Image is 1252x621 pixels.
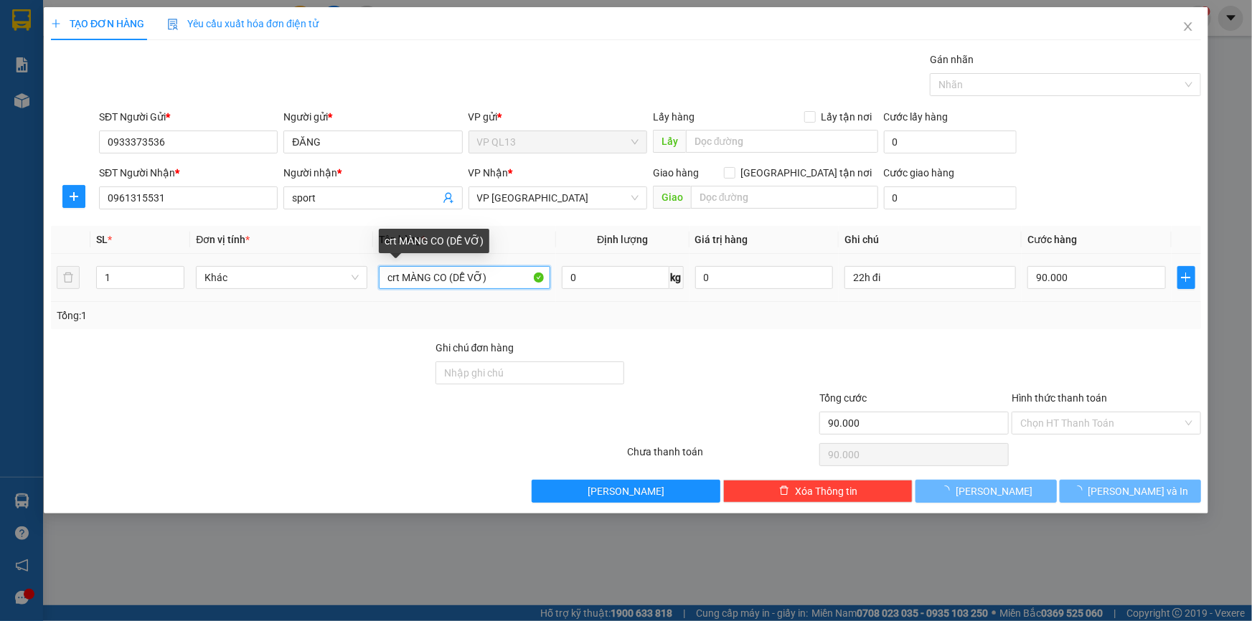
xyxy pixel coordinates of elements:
[99,109,278,125] div: SĐT Người Gửi
[379,266,550,289] input: VD: Bàn, Ghế
[1168,7,1208,47] button: Close
[196,234,250,245] span: Đơn vị tính
[735,165,878,181] span: [GEOGRAPHIC_DATA] tận nơi
[57,308,484,323] div: Tổng: 1
[940,485,956,496] span: loading
[884,167,955,179] label: Cước giao hàng
[477,187,639,209] span: VP Phước Bình
[12,36,210,54] div: Tên hàng: KIỆN crt ( : 1 )
[110,7,211,27] div: 40.000
[469,109,647,125] div: VP gửi
[653,167,699,179] span: Giao hàng
[723,480,913,503] button: deleteXóa Thông tin
[469,167,509,179] span: VP Nhận
[51,18,144,29] span: TẠO ĐƠN HÀNG
[1012,392,1107,404] label: Hình thức thanh toán
[1182,21,1194,32] span: close
[653,186,691,209] span: Giao
[653,111,695,123] span: Lấy hàng
[653,130,686,153] span: Lấy
[779,485,789,497] span: delete
[477,131,639,153] span: VP QL13
[1060,480,1201,503] button: [PERSON_NAME] và In
[436,342,514,354] label: Ghi chú đơn hàng
[597,234,648,245] span: Định lượng
[1073,485,1088,496] span: loading
[110,11,130,26] span: CC :
[884,111,949,123] label: Cước lấy hàng
[111,98,210,115] div: [DATE] 17:39
[930,54,974,65] label: Gán nhãn
[167,19,179,30] img: icon
[283,109,462,125] div: Người gửi
[158,34,177,54] span: SL
[626,444,819,469] div: Chưa thanh toán
[379,229,489,253] div: crt MÀNG CO (DỄ VỠ)
[443,192,454,204] span: user-add
[51,19,61,29] span: plus
[795,483,857,499] span: Xóa Thông tin
[111,64,210,98] div: QL132510150025
[691,186,878,209] input: Dọc đường
[588,483,664,499] span: [PERSON_NAME]
[819,392,867,404] span: Tổng cước
[1177,266,1195,289] button: plus
[62,185,85,208] button: plus
[916,480,1057,503] button: [PERSON_NAME]
[436,361,625,384] input: Ghi chú đơn hàng
[695,234,748,245] span: Giá trị hàng
[839,226,1022,254] th: Ghi chú
[686,130,878,153] input: Dọc đường
[57,266,80,289] button: delete
[1088,483,1189,499] span: [PERSON_NAME] và In
[816,109,878,125] span: Lấy tận nơi
[167,18,319,29] span: Yêu cầu xuất hóa đơn điện tử
[283,165,462,181] div: Người nhận
[96,234,108,245] span: SL
[669,266,684,289] span: kg
[99,165,278,181] div: SĐT Người Nhận
[884,186,1017,209] input: Cước giao hàng
[844,266,1016,289] input: Ghi Chú
[695,266,834,289] input: 0
[204,267,359,288] span: Khác
[63,191,85,202] span: plus
[532,480,721,503] button: [PERSON_NAME]
[884,131,1017,153] input: Cước lấy hàng
[956,483,1032,499] span: [PERSON_NAME]
[1027,234,1077,245] span: Cước hàng
[1178,272,1195,283] span: plus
